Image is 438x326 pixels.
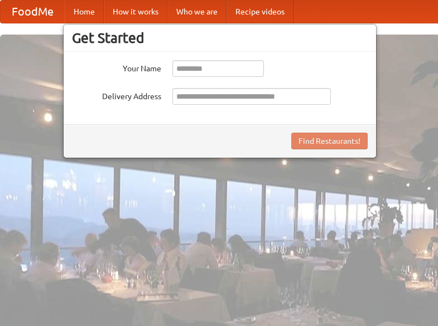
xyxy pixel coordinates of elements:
[72,88,161,102] label: Delivery Address
[72,60,161,74] label: Your Name
[104,1,167,23] a: How it works
[291,133,368,149] button: Find Restaurants!
[72,30,368,46] h3: Get Started
[227,1,293,23] a: Recipe videos
[65,1,104,23] a: Home
[167,1,227,23] a: Who we are
[1,1,65,23] a: FoodMe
